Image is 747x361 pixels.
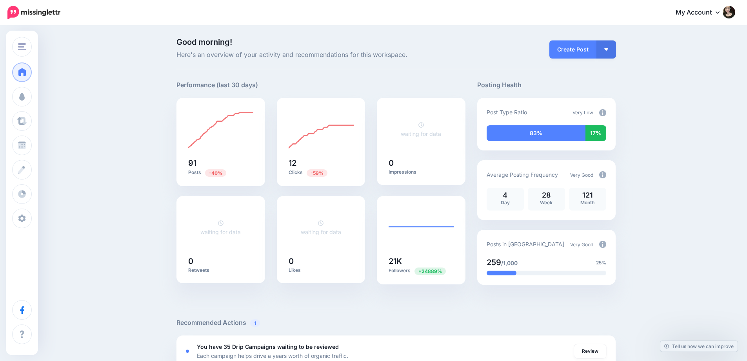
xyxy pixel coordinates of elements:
[176,318,616,328] h5: Recommended Actions
[389,257,454,265] h5: 21K
[501,200,510,205] span: Day
[574,344,606,358] a: Review
[197,343,339,350] b: You have 35 Drip Campaigns waiting to be reviewed
[599,241,606,248] img: info-circle-grey.png
[599,171,606,178] img: info-circle-grey.png
[188,159,253,167] h5: 91
[176,37,232,47] span: Good morning!
[389,267,454,275] p: Followers
[188,267,253,273] p: Retweets
[477,80,616,90] h5: Posting Health
[188,169,253,176] p: Posts
[540,200,553,205] span: Week
[205,169,226,177] span: Previous period: 152
[176,80,258,90] h5: Performance (last 30 days)
[289,169,354,176] p: Clicks
[289,159,354,167] h5: 12
[660,341,738,352] a: Tell us how we can improve
[7,6,60,19] img: Missinglettr
[307,169,327,177] span: Previous period: 29
[200,220,241,235] a: waiting for data
[487,170,558,179] p: Average Posting Frequency
[487,240,564,249] p: Posts in [GEOGRAPHIC_DATA]
[549,40,596,59] a: Create Post
[487,271,516,275] div: 25% of your posts in the last 30 days have been from Drip Campaigns
[401,121,441,137] a: waiting for data
[599,109,606,116] img: info-circle-grey.png
[580,200,594,205] span: Month
[487,108,527,117] p: Post Type Ratio
[301,220,341,235] a: waiting for data
[668,3,735,22] a: My Account
[389,159,454,167] h5: 0
[414,268,446,275] span: Previous period: 84
[585,125,606,141] div: 17% of your posts in the last 30 days were manually created (i.e. were not from Drip Campaigns or...
[487,125,585,141] div: 83% of your posts in the last 30 days have been from Drip Campaigns
[188,257,253,265] h5: 0
[289,267,354,273] p: Likes
[176,50,465,60] span: Here's an overview of your activity and recommendations for this workspace.
[186,350,189,353] div: <div class='status-dot small red margin-right'></div>Error
[573,110,593,115] span: Very Low
[491,192,520,199] p: 4
[604,48,608,51] img: arrow-down-white.png
[18,43,26,50] img: menu.png
[197,351,348,360] p: Each campaign helps drive a years worth of organic traffic.
[570,242,593,247] span: Very Good
[570,172,593,178] span: Very Good
[501,260,518,266] span: /1,000
[250,319,260,327] span: 1
[532,192,561,199] p: 28
[389,169,454,175] p: Impressions
[573,192,602,199] p: 121
[596,259,606,267] span: 25%
[289,257,354,265] h5: 0
[487,258,501,267] span: 259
